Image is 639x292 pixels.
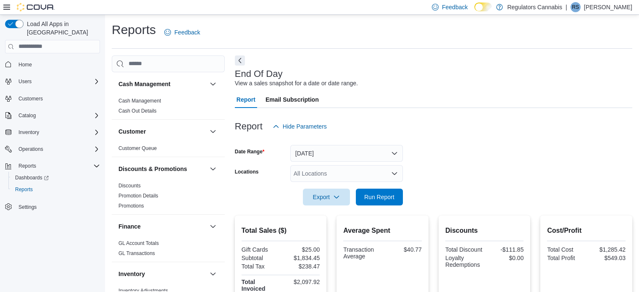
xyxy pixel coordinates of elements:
[18,61,32,68] span: Home
[118,183,141,189] a: Discounts
[343,226,422,236] h2: Average Spent
[15,127,100,137] span: Inventory
[12,173,52,183] a: Dashboards
[571,2,581,12] div: Robyn Smith
[547,226,626,236] h2: Cost/Profit
[18,146,43,153] span: Operations
[118,203,144,209] span: Promotions
[208,164,218,174] button: Discounts & Promotions
[282,246,320,253] div: $25.00
[208,79,218,89] button: Cash Management
[242,226,320,236] h2: Total Sales ($)
[15,76,100,87] span: Users
[15,76,35,87] button: Users
[2,58,103,71] button: Home
[118,193,158,199] a: Promotion Details
[118,145,157,152] span: Customer Queue
[572,2,579,12] span: RS
[547,246,584,253] div: Total Cost
[242,246,279,253] div: Gift Cards
[2,126,103,138] button: Inventory
[15,59,100,70] span: Home
[118,108,157,114] a: Cash Out Details
[2,92,103,105] button: Customers
[282,263,320,270] div: $238.47
[118,98,161,104] a: Cash Management
[507,2,562,12] p: Regulators Cannabis
[18,163,36,169] span: Reports
[18,78,32,85] span: Users
[2,110,103,121] button: Catalog
[364,193,394,201] span: Run Report
[118,80,206,88] button: Cash Management
[8,184,103,195] button: Reports
[208,126,218,137] button: Customer
[112,21,156,38] h1: Reports
[118,192,158,199] span: Promotion Details
[12,184,36,195] a: Reports
[2,200,103,213] button: Settings
[269,118,330,135] button: Hide Parameters
[118,250,155,256] a: GL Transactions
[235,148,265,155] label: Date Range
[565,2,567,12] p: |
[2,76,103,87] button: Users
[24,20,100,37] span: Load All Apps in [GEOGRAPHIC_DATA]
[235,168,259,175] label: Locations
[445,255,483,268] div: Loyalty Redemptions
[308,189,345,205] span: Export
[118,222,141,231] h3: Finance
[18,95,43,102] span: Customers
[15,201,100,212] span: Settings
[242,279,266,292] strong: Total Invoiced
[208,221,218,231] button: Finance
[15,174,49,181] span: Dashboards
[15,202,40,212] a: Settings
[15,186,33,193] span: Reports
[445,226,524,236] h2: Discounts
[474,11,475,12] span: Dark Mode
[12,184,100,195] span: Reports
[15,110,100,121] span: Catalog
[235,69,283,79] h3: End Of Day
[391,170,398,177] button: Open list of options
[2,143,103,155] button: Operations
[15,161,39,171] button: Reports
[290,145,403,162] button: [DATE]
[118,127,206,136] button: Customer
[235,55,245,66] button: Next
[18,204,37,210] span: Settings
[118,80,171,88] h3: Cash Management
[118,240,159,247] span: GL Account Totals
[118,240,159,246] a: GL Account Totals
[242,255,279,261] div: Subtotal
[118,270,145,278] h3: Inventory
[18,129,39,136] span: Inventory
[384,246,422,253] div: $40.77
[118,250,155,257] span: GL Transactions
[442,3,468,11] span: Feedback
[486,246,523,253] div: -$111.85
[118,222,206,231] button: Finance
[15,110,39,121] button: Catalog
[15,144,47,154] button: Operations
[235,121,263,132] h3: Report
[8,172,103,184] a: Dashboards
[282,255,320,261] div: $1,834.45
[2,160,103,172] button: Reports
[237,91,255,108] span: Report
[474,3,492,11] input: Dark Mode
[118,165,187,173] h3: Discounts & Promotions
[356,189,403,205] button: Run Report
[174,28,200,37] span: Feedback
[584,2,632,12] p: [PERSON_NAME]
[343,246,381,260] div: Transaction Average
[15,60,35,70] a: Home
[283,122,327,131] span: Hide Parameters
[161,24,203,41] a: Feedback
[118,182,141,189] span: Discounts
[118,127,146,136] h3: Customer
[15,161,100,171] span: Reports
[15,94,46,104] a: Customers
